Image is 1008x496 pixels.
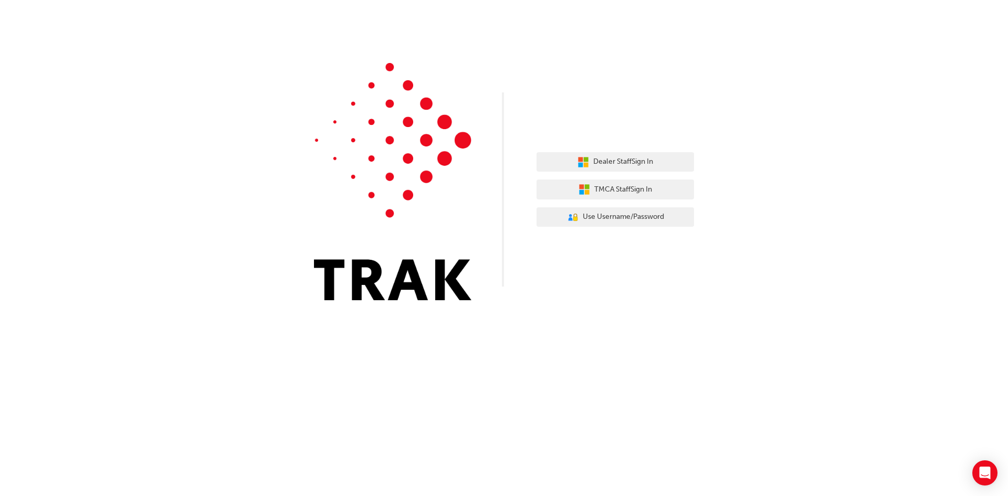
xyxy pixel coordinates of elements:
img: Trak [314,63,471,300]
div: Open Intercom Messenger [972,460,997,486]
span: Dealer Staff Sign In [593,156,653,168]
button: Dealer StaffSign In [537,152,694,172]
button: TMCA StaffSign In [537,180,694,199]
span: TMCA Staff Sign In [594,184,652,196]
span: Use Username/Password [583,211,664,223]
button: Use Username/Password [537,207,694,227]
